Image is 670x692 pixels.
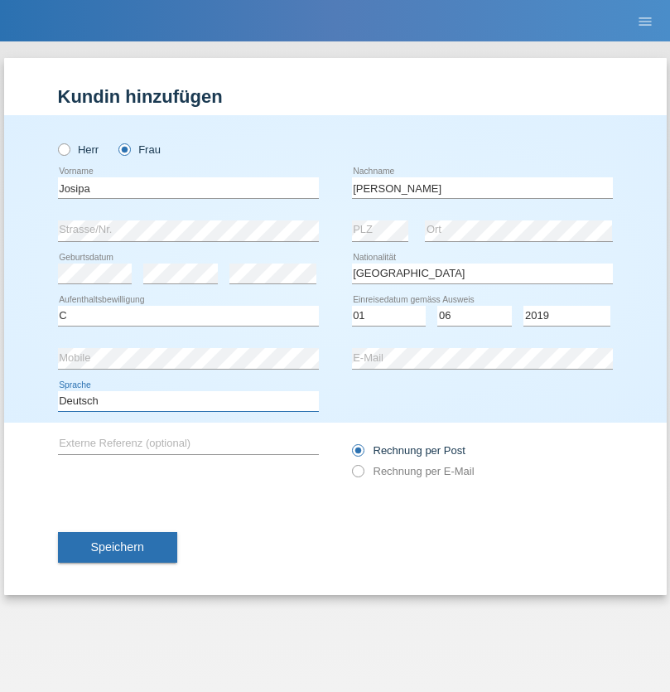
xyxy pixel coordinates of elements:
input: Rechnung per Post [352,444,363,465]
label: Rechnung per Post [352,444,465,457]
i: menu [637,13,653,30]
label: Herr [58,143,99,156]
input: Herr [58,143,69,154]
a: menu [629,16,662,26]
label: Frau [118,143,161,156]
button: Speichern [58,532,177,564]
input: Frau [118,143,129,154]
input: Rechnung per E-Mail [352,465,363,486]
h1: Kundin hinzufügen [58,86,613,107]
span: Speichern [91,540,144,554]
label: Rechnung per E-Mail [352,465,475,477]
